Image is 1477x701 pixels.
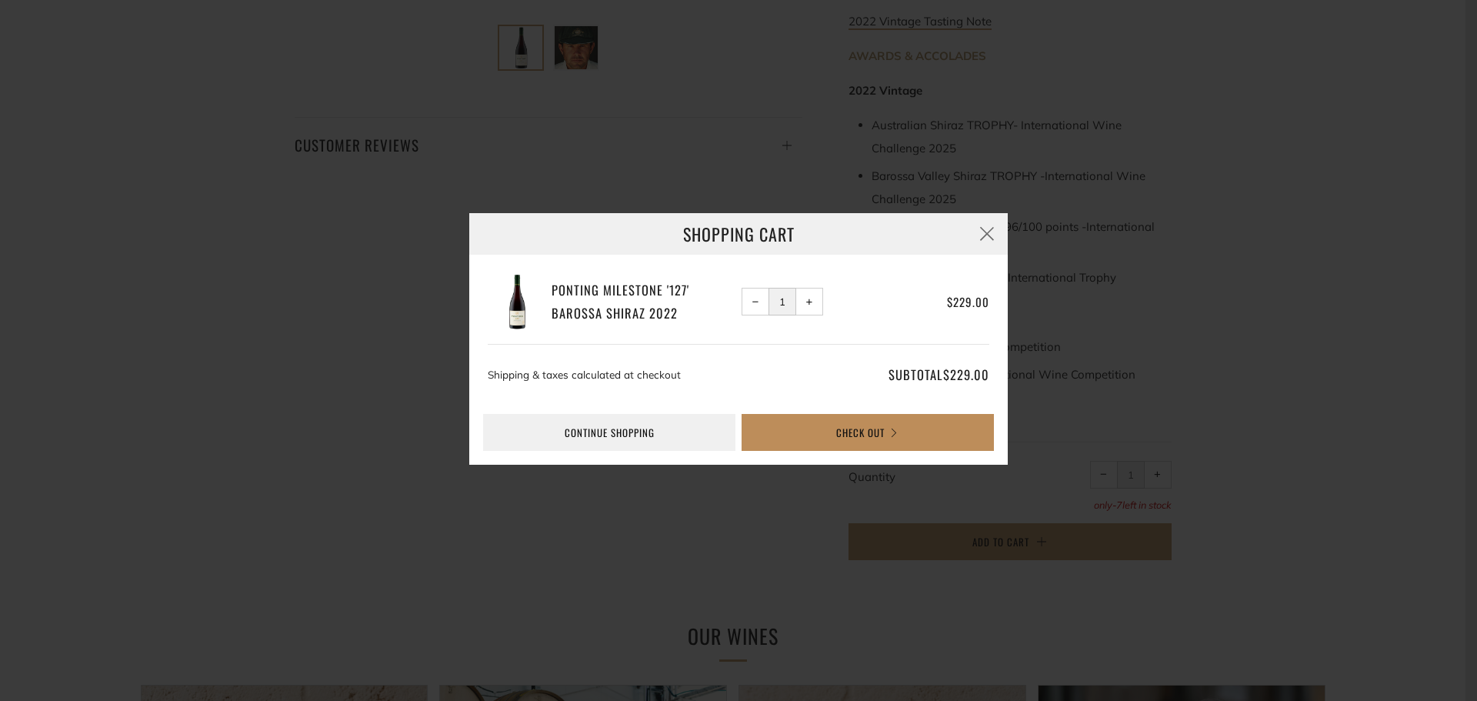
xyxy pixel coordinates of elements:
a: Continue shopping [483,414,735,451]
input: quantity [769,288,796,315]
span: $229.00 [947,293,989,310]
button: Check Out [742,414,994,451]
button: Close (Esc) [966,213,1008,255]
h3: Shopping Cart [469,213,1008,255]
span: − [752,299,759,305]
a: Ponting Milestone '127' Barossa Shiraz 2022 [552,279,736,324]
p: Shipping & taxes calculated at checkout [488,363,820,386]
span: + [806,299,813,305]
img: Ponting Milestone '127' Barossa Shiraz 2022 [488,273,545,331]
span: $229.00 [943,365,989,384]
p: Subtotal [826,363,989,386]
